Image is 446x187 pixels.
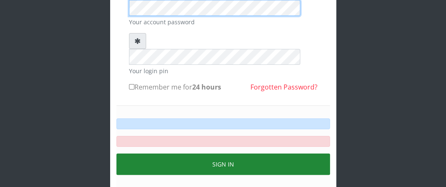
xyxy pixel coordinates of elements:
small: Your login pin [129,67,317,75]
label: Remember me for [129,82,221,92]
b: 24 hours [192,82,221,92]
button: Sign in [116,154,330,175]
input: Remember me for24 hours [129,84,134,90]
small: Your account password [129,18,317,26]
a: Forgotten Password? [250,82,317,92]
